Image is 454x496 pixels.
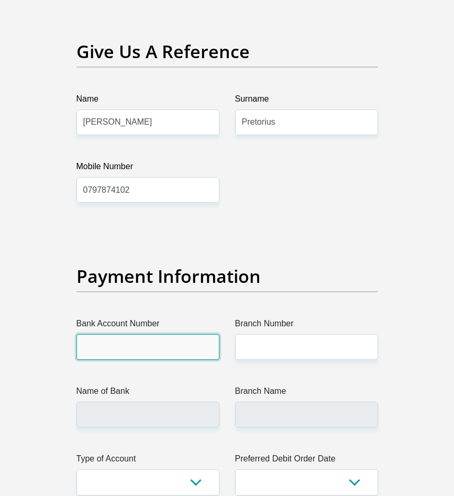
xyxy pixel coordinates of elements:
input: Surname [235,109,378,135]
input: Name of Bank [76,402,219,427]
input: Name [76,109,219,135]
label: Branch Number [235,317,378,334]
label: Name [76,93,219,109]
label: Name of Bank [76,385,219,402]
label: Surname [235,93,378,109]
input: Bank Account Number [76,334,219,360]
h2: Payment Information [76,266,378,287]
label: Bank Account Number [76,317,219,334]
h2: Give Us A Reference [76,41,378,62]
label: Type of Account [76,453,219,469]
input: Branch Number [235,334,378,360]
label: Mobile Number [76,160,219,177]
label: Branch Name [235,385,378,402]
input: Mobile Number [76,177,219,203]
label: Preferred Debit Order Date [235,453,378,469]
input: Branch Name [235,402,378,427]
